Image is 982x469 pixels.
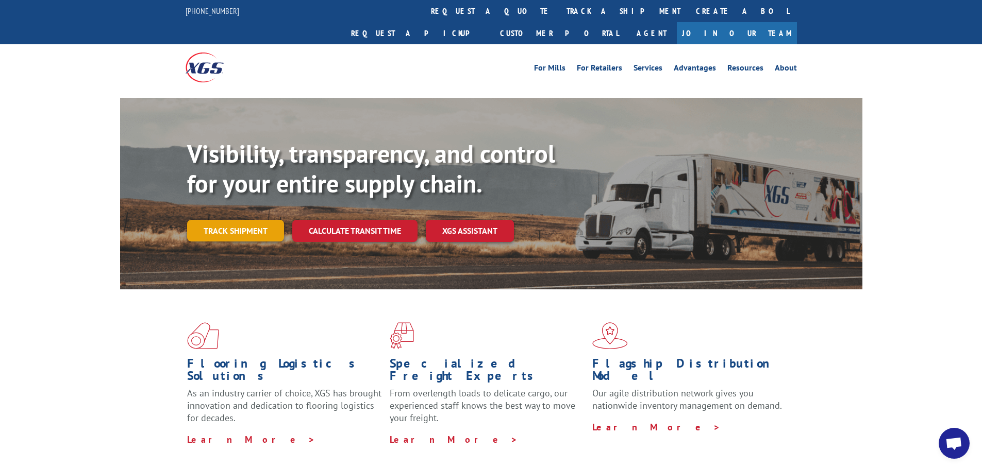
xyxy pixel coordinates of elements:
[187,220,284,241] a: Track shipment
[577,64,622,75] a: For Retailers
[186,6,239,16] a: [PHONE_NUMBER]
[727,64,763,75] a: Resources
[626,22,677,44] a: Agent
[390,357,585,387] h1: Specialized Freight Experts
[343,22,492,44] a: Request a pickup
[534,64,565,75] a: For Mills
[592,357,787,387] h1: Flagship Distribution Model
[187,357,382,387] h1: Flooring Logistics Solutions
[187,137,555,199] b: Visibility, transparency, and control for your entire supply chain.
[187,433,315,445] a: Learn More >
[292,220,418,242] a: Calculate transit time
[939,428,970,459] div: Open chat
[390,387,585,433] p: From overlength loads to delicate cargo, our experienced staff knows the best way to move your fr...
[390,433,518,445] a: Learn More >
[634,64,662,75] a: Services
[492,22,626,44] a: Customer Portal
[187,387,381,424] span: As an industry carrier of choice, XGS has brought innovation and dedication to flooring logistics...
[390,322,414,349] img: xgs-icon-focused-on-flooring-red
[677,22,797,44] a: Join Our Team
[426,220,514,242] a: XGS ASSISTANT
[187,322,219,349] img: xgs-icon-total-supply-chain-intelligence-red
[674,64,716,75] a: Advantages
[592,387,782,411] span: Our agile distribution network gives you nationwide inventory management on demand.
[775,64,797,75] a: About
[592,322,628,349] img: xgs-icon-flagship-distribution-model-red
[592,421,721,433] a: Learn More >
